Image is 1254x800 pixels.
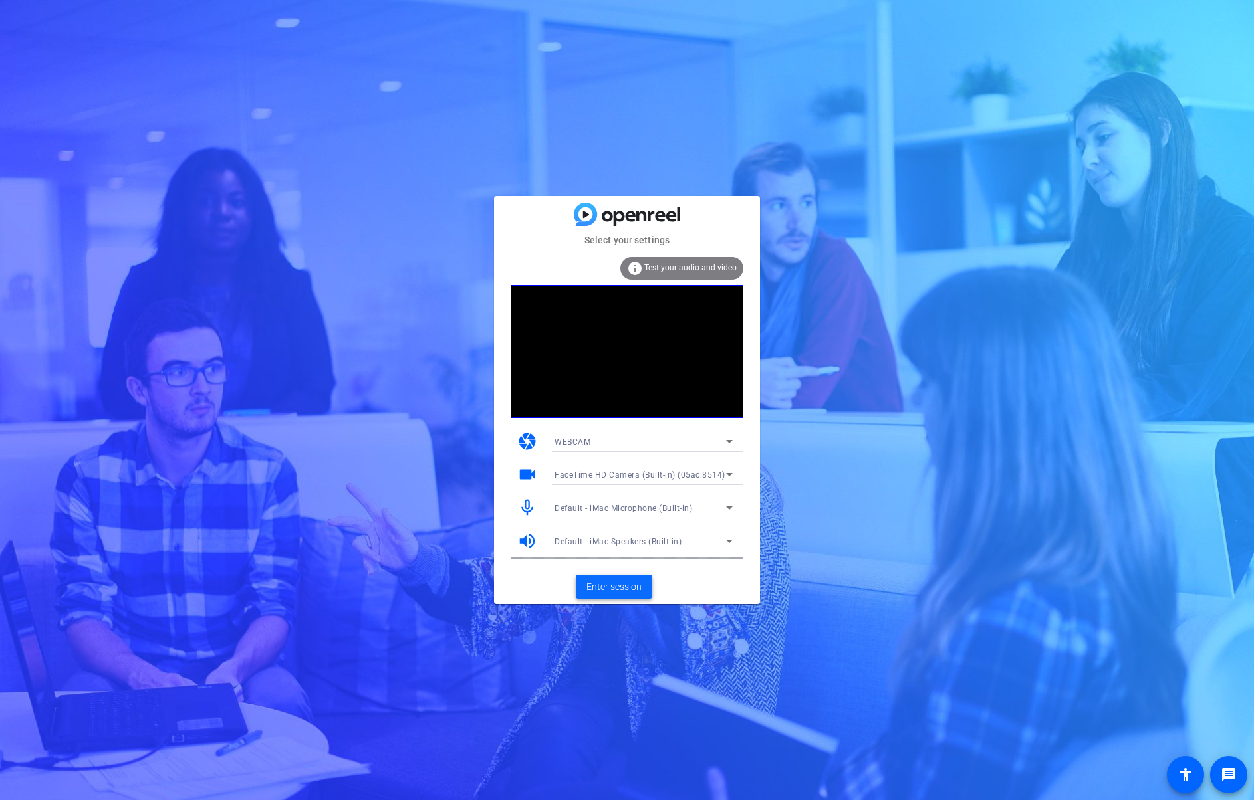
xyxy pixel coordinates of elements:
mat-icon: info [627,260,643,276]
span: Enter session [586,580,642,594]
span: Default - iMac Microphone (Built-in) [555,504,692,513]
button: Enter session [576,575,652,599]
mat-icon: volume_up [517,531,537,551]
span: Test your audio and video [644,263,737,272]
mat-icon: mic_none [517,498,537,518]
span: WEBCAM [555,437,590,447]
mat-card-subtitle: Select your settings [494,233,760,247]
img: blue-gradient.svg [574,203,680,226]
span: Default - iMac Speakers (Built-in) [555,537,682,546]
mat-icon: accessibility [1178,767,1193,783]
span: FaceTime HD Camera (Built-in) (05ac:8514) [555,470,725,480]
mat-icon: message [1221,767,1237,783]
mat-icon: videocam [517,464,537,484]
mat-icon: camera [517,431,537,451]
